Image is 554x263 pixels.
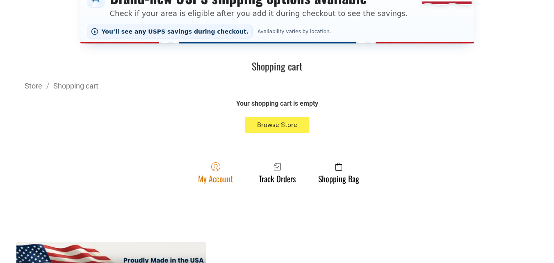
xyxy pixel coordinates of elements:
span: You’ll see any USPS savings during checkout. [102,28,249,35]
a: Track Orders [255,162,300,184]
button: Browse Store [245,117,310,133]
a: Store [25,82,42,90]
h1: Shopping cart [25,60,529,73]
span: / [42,82,53,90]
span: Availability varies by location. [256,29,333,34]
span: Browse Store [257,121,297,129]
a: Shopping Bag [314,162,363,184]
a: My Account [194,162,237,184]
div: Breadcrumbs [25,81,529,91]
p: Check if your area is eligible after you add it during checkout to see the savings. [110,8,408,19]
div: Your shopping cart is empty [130,99,425,108]
a: Shopping cart [53,82,98,90]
